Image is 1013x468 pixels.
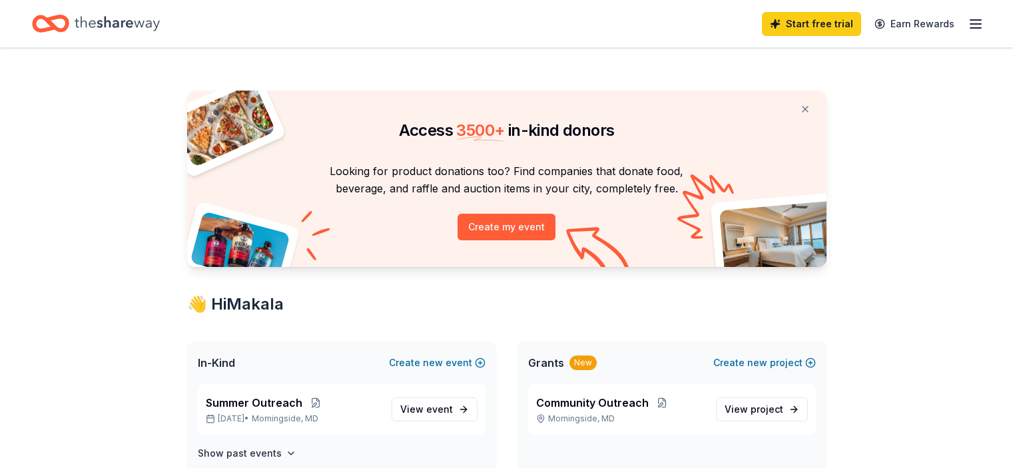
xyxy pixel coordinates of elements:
button: Createnewevent [389,355,486,371]
div: New [569,355,597,370]
span: View [400,401,453,417]
div: 👋 Hi Makala [187,294,827,315]
p: Morningside, MD [536,413,705,424]
span: Morningside, MD [252,413,318,424]
a: View event [392,397,478,421]
img: Curvy arrow [566,227,633,277]
span: new [423,355,443,371]
span: new [747,355,767,371]
span: event [426,403,453,415]
img: Pizza [172,83,276,168]
span: 3500 + [456,120,504,140]
span: Community Outreach [536,395,649,411]
a: View project [716,397,808,421]
a: Start free trial [762,12,861,36]
span: project [751,403,783,415]
span: Access in-kind donors [399,120,615,140]
a: Home [32,8,160,39]
button: Show past events [198,445,296,461]
h4: Show past events [198,445,282,461]
span: View [725,401,783,417]
span: Summer Outreach [206,395,302,411]
button: Create my event [458,214,555,240]
span: In-Kind [198,355,235,371]
a: Earn Rewards [866,12,962,36]
p: Looking for product donations too? Find companies that donate food, beverage, and raffle and auct... [203,162,811,198]
span: Grants [528,355,564,371]
p: [DATE] • [206,413,381,424]
button: Createnewproject [713,355,816,371]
